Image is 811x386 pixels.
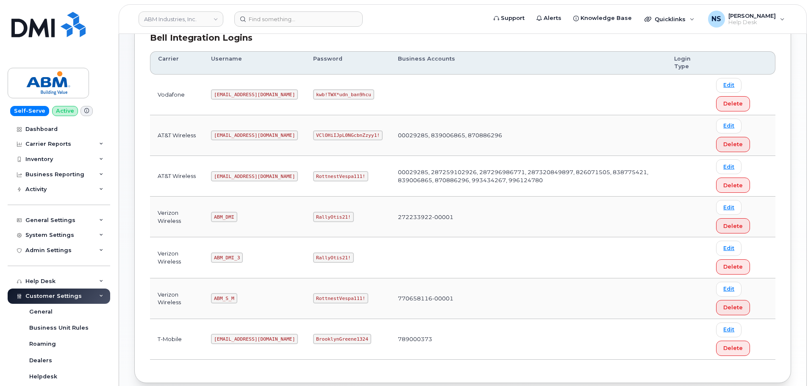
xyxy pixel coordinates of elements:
[150,32,775,44] div: Bell Integration Logins
[716,300,750,315] button: Delete
[211,334,298,344] code: [EMAIL_ADDRESS][DOMAIN_NAME]
[150,319,203,360] td: T-Mobile
[501,14,525,22] span: Support
[313,334,371,344] code: BrooklynGreene1324
[313,171,368,181] code: RottnestVespa111!
[716,178,750,193] button: Delete
[716,322,742,337] a: Edit
[544,14,561,22] span: Alerts
[150,237,203,278] td: Verizon Wireless
[488,10,530,27] a: Support
[390,319,667,360] td: 789000373
[306,51,390,75] th: Password
[150,115,203,156] td: AT&T Wireless
[716,241,742,255] a: Edit
[655,16,686,22] span: Quicklinks
[711,14,721,24] span: NS
[150,75,203,115] td: Vodafone
[723,222,743,230] span: Delete
[211,253,243,263] code: ABM_DMI_3
[723,263,743,271] span: Delete
[390,278,667,319] td: 770658116-00001
[313,293,368,303] code: RottnestVespa111!
[150,197,203,237] td: Verizon Wireless
[211,131,298,141] code: [EMAIL_ADDRESS][DOMAIN_NAME]
[716,137,750,152] button: Delete
[716,78,742,93] a: Edit
[211,171,298,181] code: [EMAIL_ADDRESS][DOMAIN_NAME]
[716,259,750,275] button: Delete
[723,303,743,311] span: Delete
[716,200,742,215] a: Edit
[728,12,776,19] span: [PERSON_NAME]
[723,344,743,352] span: Delete
[723,100,743,108] span: Delete
[139,11,223,27] a: ABM Industries, Inc.
[313,253,353,263] code: RallyOtis21!
[567,10,638,27] a: Knowledge Base
[313,131,383,141] code: VClOHiIJpL0NGcbnZzyy1!
[728,19,776,26] span: Help Desk
[530,10,567,27] a: Alerts
[716,341,750,356] button: Delete
[716,119,742,133] a: Edit
[716,282,742,297] a: Edit
[723,181,743,189] span: Delete
[211,89,298,100] code: [EMAIL_ADDRESS][DOMAIN_NAME]
[716,159,742,174] a: Edit
[313,89,374,100] code: kwb!TWX*udn_ban9hcu
[723,140,743,148] span: Delete
[639,11,700,28] div: Quicklinks
[150,51,203,75] th: Carrier
[702,11,791,28] div: Noah Shelton
[390,115,667,156] td: 00029285, 839006865, 870886296
[150,278,203,319] td: Verizon Wireless
[390,51,667,75] th: Business Accounts
[716,96,750,111] button: Delete
[667,51,708,75] th: Login Type
[390,197,667,237] td: 272233922-00001
[211,293,237,303] code: ABM_S_M
[390,156,667,197] td: 00029285, 287259102926, 287296986771, 287320849897, 826071505, 838775421, 839006865, 870886296, 9...
[150,156,203,197] td: AT&T Wireless
[203,51,306,75] th: Username
[234,11,363,27] input: Find something...
[580,14,632,22] span: Knowledge Base
[313,212,353,222] code: RallyOtis21!
[211,212,237,222] code: ABM_DMI
[716,218,750,233] button: Delete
